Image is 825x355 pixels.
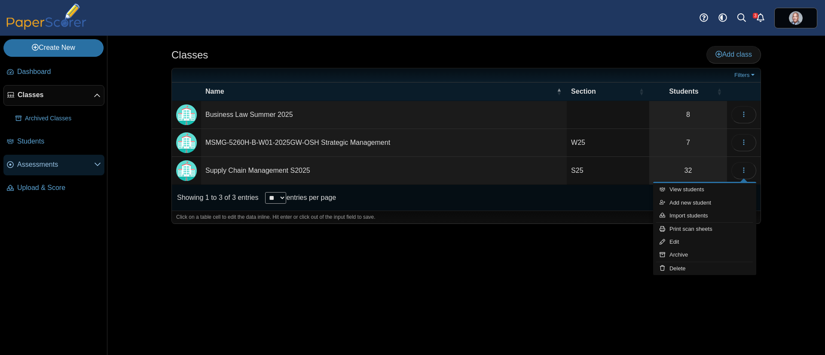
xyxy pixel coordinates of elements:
[567,157,649,185] td: S25
[17,67,101,77] span: Dashboard
[751,9,770,28] a: Alerts
[176,132,197,153] img: Locally created class
[176,104,197,125] img: Locally created class
[653,262,756,275] a: Delete
[789,11,803,25] span: Roger Batchelor
[717,83,722,101] span: Students : Activate to sort
[3,3,89,30] img: PaperScorer
[172,211,761,223] div: Click on a table cell to edit the data inline. Hit enter or click out of the input field to save.
[653,236,756,248] a: Edit
[567,129,649,157] td: W25
[12,108,104,129] a: Archived Classes
[653,223,756,236] a: Print scan sheets
[774,8,817,28] a: ps.KERlMDfYNgirCddn
[669,88,698,95] span: Students
[171,48,208,62] h1: Classes
[789,11,803,25] img: ps.KERlMDfYNgirCddn
[201,157,567,185] td: Supply Chain Management S2025
[25,114,101,123] span: Archived Classes
[172,185,258,211] div: Showing 1 to 3 of 3 entries
[556,83,562,101] span: Name : Activate to invert sorting
[201,101,567,129] td: Business Law Summer 2025
[653,248,756,261] a: Archive
[653,196,756,209] a: Add new student
[3,132,104,152] a: Students
[732,71,758,80] a: Filters
[3,24,89,31] a: PaperScorer
[18,90,94,100] span: Classes
[3,85,104,106] a: Classes
[649,157,727,184] a: 32
[17,160,94,169] span: Assessments
[17,183,101,193] span: Upload & Score
[205,88,224,95] span: Name
[639,83,644,101] span: Section : Activate to sort
[3,155,104,175] a: Assessments
[286,194,336,201] label: entries per page
[3,62,104,83] a: Dashboard
[3,178,104,199] a: Upload & Score
[176,160,197,181] img: Locally created class
[571,88,596,95] span: Section
[653,183,756,196] a: View students
[649,101,727,129] a: 8
[706,46,761,63] a: Add class
[649,129,727,156] a: 7
[201,129,567,157] td: MSMG-5260H-B-W01-2025GW-OSH Strategic Management
[3,39,104,56] a: Create New
[17,137,101,146] span: Students
[653,209,756,222] a: Import students
[715,51,752,58] span: Add class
